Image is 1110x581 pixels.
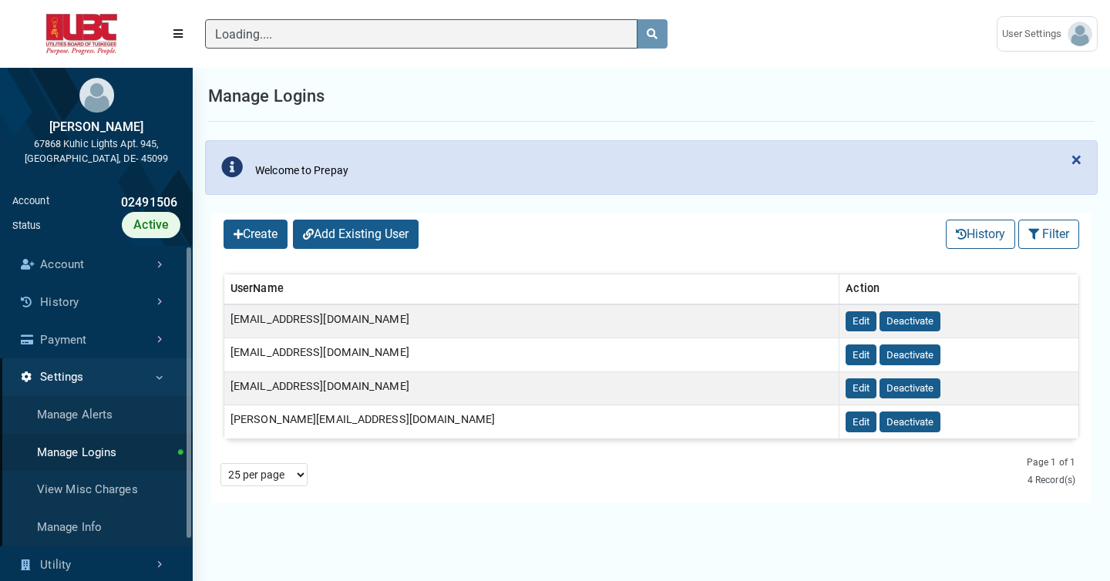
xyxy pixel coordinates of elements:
div: [PERSON_NAME] [12,118,180,136]
button: Deactivate [880,344,940,365]
div: Page 1 of 1 [955,455,1075,469]
button: Deactivate [880,411,940,432]
button: Deactivate [880,311,940,332]
input: Search [205,19,637,49]
th: UserName [224,274,839,304]
button: search [637,19,668,49]
button: Filter [1018,220,1079,249]
button: Close [1056,141,1097,178]
button: Create [224,220,288,249]
a: User Settings [997,16,1098,52]
span: User Settings [1002,26,1068,42]
div: Welcome to Prepay [255,163,348,179]
button: Add Existing User [293,220,419,249]
div: 02491506 [49,193,180,212]
h1: Manage Logins [208,83,325,109]
button: Edit [846,344,876,365]
th: Action [839,274,1079,304]
div: 67868 Kuhic Lights Apt. 945, [GEOGRAPHIC_DATA], DE- 45099 [12,136,180,166]
button: Menu [163,20,193,48]
td: [EMAIL_ADDRESS][DOMAIN_NAME] [224,371,839,405]
select: Pagination dropdown [220,463,308,486]
div: Account [12,193,49,212]
button: Edit [846,378,876,399]
button: History [946,220,1015,249]
div: Active [122,212,180,238]
span: × [1071,149,1081,170]
button: Deactivate [880,378,940,399]
td: [EMAIL_ADDRESS][DOMAIN_NAME] [224,304,839,338]
td: [PERSON_NAME][EMAIL_ADDRESS][DOMAIN_NAME] [224,405,839,439]
td: [EMAIL_ADDRESS][DOMAIN_NAME] [224,338,839,372]
button: Edit [846,311,876,332]
div: Status [12,218,42,233]
div: 4 Record(s) [955,473,1075,487]
img: ALTSK Logo [12,14,151,55]
button: Edit [846,411,876,432]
